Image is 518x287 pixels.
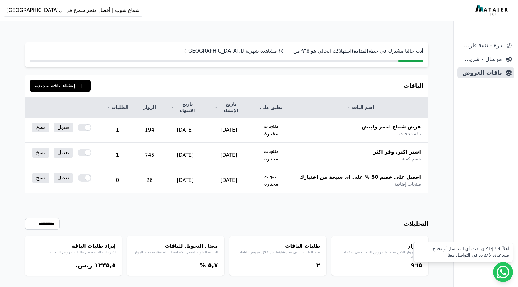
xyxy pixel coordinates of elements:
h3: الباقات [404,81,423,90]
div: ٩٦٥ [338,261,422,270]
th: الزوار [136,97,163,118]
div: ٢ [236,261,320,270]
span: ندرة - تنبية قارب علي النفاذ [460,41,504,50]
h4: إيراد طلبات الباقة [31,242,116,250]
span: خصم كمية [402,156,421,162]
span: منتجات إضافية [394,181,421,187]
strong: البداية [353,48,368,54]
td: [DATE] [207,168,250,193]
td: 0 [99,168,136,193]
span: شماغ شوب | أفضل متجر شماغ في ال[GEOGRAPHIC_DATA] [7,7,140,14]
a: اسم الباقة [299,104,421,110]
button: شماغ شوب | أفضل متجر شماغ في ال[GEOGRAPHIC_DATA] [4,4,142,17]
h4: طلبات الباقات [236,242,320,250]
p: عدد الطلبات التي تم إنشاؤها من خلال عروض الباقات [236,250,320,255]
th: تطبق على [250,97,292,118]
a: تعديل [54,123,73,132]
h3: التحليلات [404,220,428,228]
p: الإيرادات الناتجة عن طلبات عروض الباقات [31,250,116,255]
span: إنشاء باقة جديدة [35,82,76,90]
td: [DATE] [207,118,250,143]
td: 194 [136,118,163,143]
td: منتجات مختارة [250,143,292,168]
h4: الزوار [338,242,422,250]
td: 1 [99,118,136,143]
span: احصل علي خصم 50 % علي اي سبحة من اختيارك [299,174,421,181]
td: 26 [136,168,163,193]
span: مرسال - شريط دعاية [460,55,502,63]
td: [DATE] [207,143,250,168]
a: نسخ [32,123,49,132]
td: [DATE] [163,168,207,193]
td: منتجات مختارة [250,118,292,143]
a: تاريخ الإنشاء [214,101,243,113]
bdi: ٥,٧ [208,262,218,269]
span: باقات العروض [460,68,502,77]
div: أهلاً بك! إذا كان لديك أي استفسار أو تحتاج مساعدة، لا تتردد في التواصل معنا [418,246,509,258]
span: باقة منتجات [399,131,421,137]
h4: معدل التحويل للباقات [133,242,218,250]
td: 745 [136,143,163,168]
a: نسخ [32,148,49,158]
td: منتجات مختارة [250,168,292,193]
a: تعديل [54,148,73,158]
td: [DATE] [163,118,207,143]
span: اشتر اكثر، وفر اكثر [373,148,421,156]
bdi: ١٢۳٥,٥ [95,262,116,269]
p: أنت حاليا مشترك في خطة (استهلاكك الحالي هو ٩٦٥ من ١٥۰۰۰ مشاهدة شهرية لل[GEOGRAPHIC_DATA]) [30,47,423,55]
span: % [199,262,206,269]
a: تاريخ الانتهاء [171,101,199,113]
button: إنشاء باقة جديدة [30,80,91,92]
td: [DATE] [163,143,207,168]
a: الطلبات [106,104,128,110]
span: ر.س. [75,262,92,269]
p: عدد الزوار الذين شاهدوا عروض الباقات في صفحات المنتجات [338,250,422,260]
span: عرض شماغ احمر وابيض [362,123,421,131]
a: تعديل [54,173,73,183]
td: 1 [99,143,136,168]
p: النسبة المئوية لمعدل الاضافة للسلة مقارنة بعدد الزوار [133,250,218,255]
a: نسخ [32,173,49,183]
img: MatajerTech Logo [475,5,509,16]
